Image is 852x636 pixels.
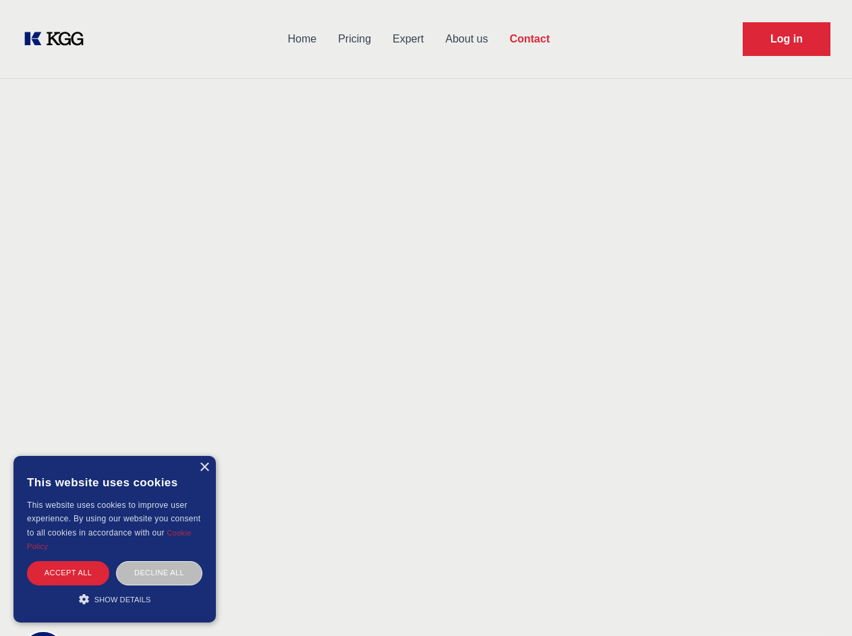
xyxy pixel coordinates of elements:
div: Accept all [27,561,109,585]
a: Contact [499,22,561,57]
span: Show details [94,596,151,604]
a: Cookie Policy [27,529,192,550]
div: Show details [27,592,202,606]
div: Decline all [116,561,202,585]
a: Pricing [327,22,382,57]
iframe: Chat Widget [785,571,852,636]
span: This website uses cookies to improve user experience. By using our website you consent to all coo... [27,500,200,538]
div: Close [199,463,209,473]
a: KOL Knowledge Platform: Talk to Key External Experts (KEE) [22,28,94,50]
a: Home [277,22,327,57]
a: Expert [382,22,434,57]
a: About us [434,22,499,57]
div: This website uses cookies [27,466,202,498]
a: Request Demo [743,22,830,56]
